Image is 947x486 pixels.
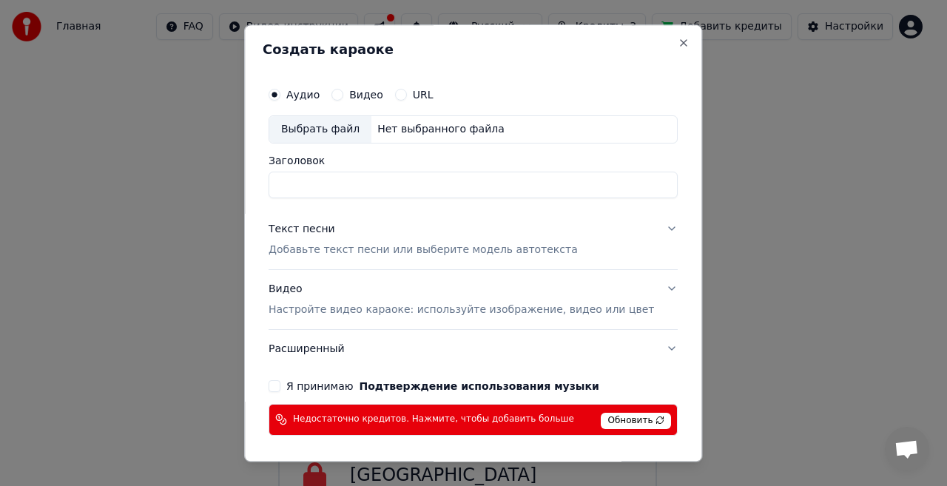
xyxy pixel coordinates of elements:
[269,222,335,237] div: Текст песни
[269,270,678,329] button: ВидеоНастройте видео караоке: используйте изображение, видео или цвет
[269,303,654,317] p: Настройте видео караоке: используйте изображение, видео или цвет
[269,155,678,166] label: Заголовок
[269,243,578,257] p: Добавьте текст песни или выберите модель автотекста
[371,122,510,137] div: Нет выбранного файла
[286,381,599,391] label: Я принимаю
[413,90,434,100] label: URL
[360,381,599,391] button: Я принимаю
[263,43,684,56] h2: Создать караоке
[349,90,383,100] label: Видео
[601,413,672,429] span: Обновить
[269,330,678,368] button: Расширенный
[286,90,320,100] label: Аудио
[269,116,371,143] div: Выбрать файл
[269,210,678,269] button: Текст песниДобавьте текст песни или выберите модель автотекста
[269,282,654,317] div: Видео
[293,414,574,425] span: Недостаточно кредитов. Нажмите, чтобы добавить больше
